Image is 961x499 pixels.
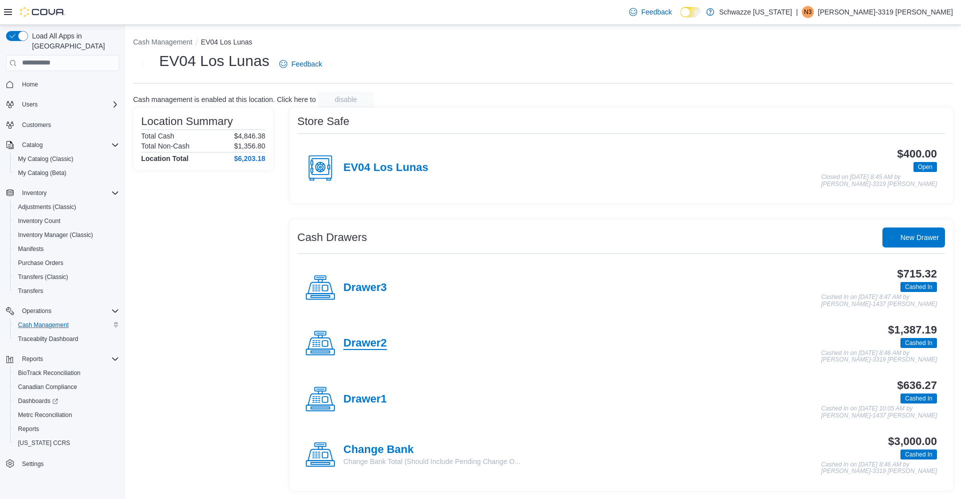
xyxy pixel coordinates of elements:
p: Cash management is enabled at this location. Click here to [133,95,316,103]
button: Operations [2,304,123,318]
p: Cashed In on [DATE] 10:05 AM by [PERSON_NAME]-1437 [PERSON_NAME] [821,405,937,419]
p: [PERSON_NAME]-3319 [PERSON_NAME] [818,6,953,18]
h6: Total Cash [141,132,174,140]
span: Traceabilty Dashboard [14,333,119,345]
button: BioTrack Reconciliation [10,366,123,380]
span: Users [18,98,119,110]
a: Feedback [625,2,676,22]
a: Inventory Count [14,215,65,227]
span: Manifests [14,243,119,255]
span: Cashed In [900,393,937,403]
a: Inventory Manager (Classic) [14,229,97,241]
a: Home [18,78,42,90]
a: Manifests [14,243,48,255]
span: N3 [804,6,811,18]
span: Cashed In [905,282,932,291]
h3: Cash Drawers [297,231,367,243]
h4: Drawer1 [343,393,387,406]
span: Canadian Compliance [14,381,119,393]
h4: Change Bank [343,443,521,456]
span: Purchase Orders [14,257,119,269]
span: Adjustments (Classic) [14,201,119,213]
span: [US_STATE] CCRS [18,439,70,447]
button: Catalog [18,139,47,151]
h3: $400.00 [897,148,937,160]
p: Cashed In on [DATE] 8:46 AM by [PERSON_NAME]-3319 [PERSON_NAME] [821,461,937,475]
a: BioTrack Reconciliation [14,367,85,379]
button: Adjustments (Classic) [10,200,123,214]
span: My Catalog (Classic) [18,155,74,163]
span: My Catalog (Beta) [18,169,67,177]
span: Operations [22,307,52,315]
span: Transfers [18,287,43,295]
span: Inventory [22,189,47,197]
button: Customers [2,117,123,132]
span: Reports [18,425,39,433]
p: Change Bank Total (Should Include Pending Change O... [343,456,521,466]
span: Feedback [291,59,322,69]
h4: Drawer2 [343,337,387,350]
span: Settings [18,457,119,469]
nav: Complex example [6,73,119,497]
span: Home [22,80,38,88]
span: Inventory Manager (Classic) [18,231,93,239]
span: Users [22,100,38,108]
h3: $636.27 [897,379,937,391]
span: BioTrack Reconciliation [14,367,119,379]
span: Metrc Reconciliation [18,411,72,419]
span: Cashed In [900,282,937,292]
span: Home [18,78,119,90]
span: Settings [22,460,44,468]
button: [US_STATE] CCRS [10,436,123,450]
a: Purchase Orders [14,257,68,269]
button: My Catalog (Beta) [10,166,123,180]
button: Reports [2,352,123,366]
a: Reports [14,423,43,435]
button: Cash Management [10,318,123,332]
span: Manifests [18,245,44,253]
button: Operations [18,305,56,317]
span: Cashed In [905,450,932,459]
span: Traceabilty Dashboard [18,335,78,343]
span: My Catalog (Classic) [14,153,119,165]
a: Feedback [275,54,326,74]
button: Reports [18,353,47,365]
button: Metrc Reconciliation [10,408,123,422]
a: My Catalog (Classic) [14,153,78,165]
h3: $3,000.00 [888,435,937,447]
button: Inventory Count [10,214,123,228]
button: Inventory Manager (Classic) [10,228,123,242]
a: Settings [18,458,48,470]
button: Inventory [18,187,51,199]
span: Dashboards [18,397,58,405]
button: EV04 Los Lunas [201,38,252,46]
span: Purchase Orders [18,259,64,267]
span: Canadian Compliance [18,383,77,391]
h4: EV04 Los Lunas [343,161,428,174]
a: Cash Management [14,319,73,331]
span: Cashed In [905,338,932,347]
button: Catalog [2,138,123,152]
span: Reports [22,355,43,363]
span: Open [913,162,937,172]
img: Cova [20,7,65,17]
button: Manifests [10,242,123,256]
a: Dashboards [10,394,123,408]
p: | [796,6,798,18]
p: Cashed In on [DATE] 8:47 AM by [PERSON_NAME]-1437 [PERSON_NAME] [821,294,937,307]
h3: Location Summary [141,115,233,127]
span: Catalog [18,139,119,151]
span: Open [918,162,932,171]
button: New Drawer [882,227,945,247]
h4: $6,203.18 [234,154,265,162]
a: Metrc Reconciliation [14,409,76,421]
h3: $715.32 [897,268,937,280]
input: Dark Mode [680,7,701,17]
span: Load All Apps in [GEOGRAPHIC_DATA] [28,31,119,51]
div: Noe-3319 Gonzales [802,6,814,18]
button: Next [133,54,153,74]
span: Cash Management [18,321,69,329]
span: Feedback [641,7,672,17]
span: Metrc Reconciliation [14,409,119,421]
span: Washington CCRS [14,437,119,449]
